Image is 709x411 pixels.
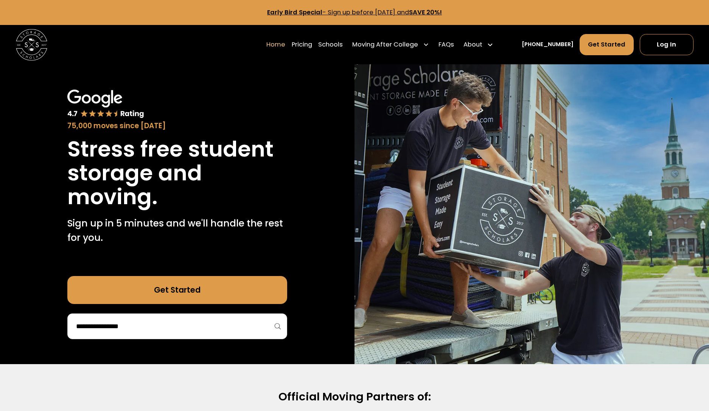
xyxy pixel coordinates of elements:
[103,389,606,404] h2: Official Moving Partners of:
[67,276,287,304] a: Get Started
[16,29,47,60] a: home
[522,40,574,49] a: [PHONE_NUMBER]
[267,8,322,17] strong: Early Bird Special
[640,34,693,55] a: Log In
[438,34,454,56] a: FAQs
[292,34,312,56] a: Pricing
[460,34,497,56] div: About
[16,29,47,60] img: Storage Scholars main logo
[67,121,287,131] div: 75,000 moves since [DATE]
[409,8,442,17] strong: SAVE 20%!
[463,40,482,50] div: About
[67,90,144,119] img: Google 4.7 star rating
[318,34,343,56] a: Schools
[580,34,634,55] a: Get Started
[67,137,287,208] h1: Stress free student storage and moving.
[267,8,442,17] a: Early Bird Special- Sign up before [DATE] andSAVE 20%!
[352,40,418,50] div: Moving After College
[354,64,709,364] img: Storage Scholars makes moving and storage easy.
[266,34,285,56] a: Home
[349,34,432,56] div: Moving After College
[67,216,287,245] p: Sign up in 5 minutes and we'll handle the rest for you.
